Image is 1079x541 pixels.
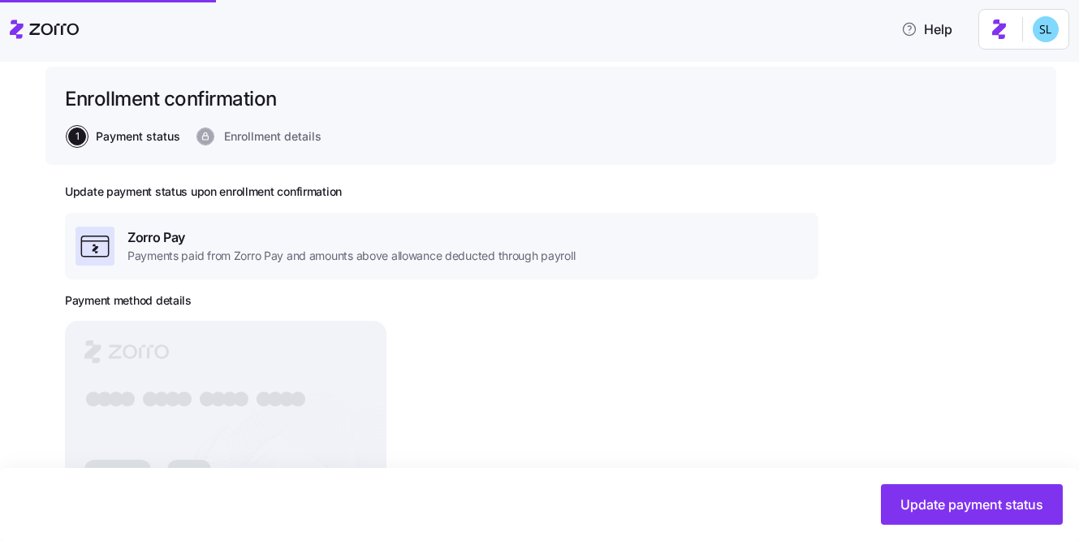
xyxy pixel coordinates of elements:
tspan: ● [209,387,228,411]
img: 7c620d928e46699fcfb78cede4daf1d1 [1033,16,1059,42]
tspan: ● [232,387,251,411]
button: Help [888,13,965,45]
tspan: ● [119,387,137,411]
tspan: ● [266,387,285,411]
h1: Enrollment confirmation [65,86,277,111]
h2: Update payment status upon enrollment confirmation [65,184,818,200]
tspan: ● [289,387,308,411]
tspan: ● [107,387,126,411]
span: 1 [68,128,86,145]
tspan: ● [84,387,103,411]
button: Enrollment details [196,128,322,145]
tspan: ● [175,387,194,411]
span: Payment status [96,131,180,142]
h3: Payment method details [65,292,192,309]
tspan: ● [221,387,240,411]
tspan: ● [141,387,160,411]
tspan: ● [255,387,274,411]
button: Update payment status [881,484,1063,525]
span: Enrollment details [224,131,322,142]
span: Update payment status [900,495,1043,514]
tspan: ● [278,387,296,411]
a: 1Payment status [65,128,180,145]
tspan: ● [164,387,183,411]
tspan: ● [96,387,114,411]
span: Zorro Pay [127,227,575,248]
span: Help [901,19,952,39]
tspan: ● [198,387,217,411]
button: 1Payment status [68,128,180,145]
span: Payments paid from Zorro Pay and amounts above allowance deducted through payroll [127,248,575,264]
tspan: ● [153,387,171,411]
